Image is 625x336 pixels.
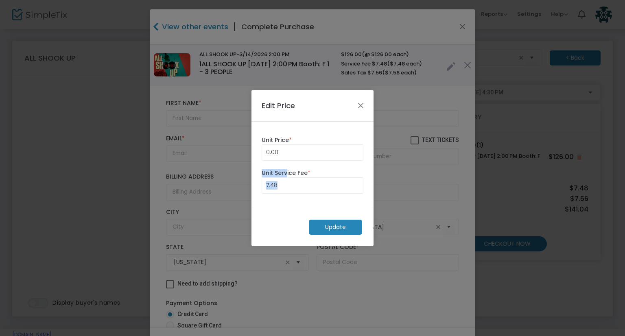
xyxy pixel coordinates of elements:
[262,169,363,177] label: Unit Service Fee
[262,178,363,193] input: Unit Service Fee
[356,100,366,111] button: Close
[309,220,362,235] m-button: Update
[262,136,363,144] label: Unit Price
[262,145,363,160] input: Price
[262,100,295,111] h4: Edit Price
